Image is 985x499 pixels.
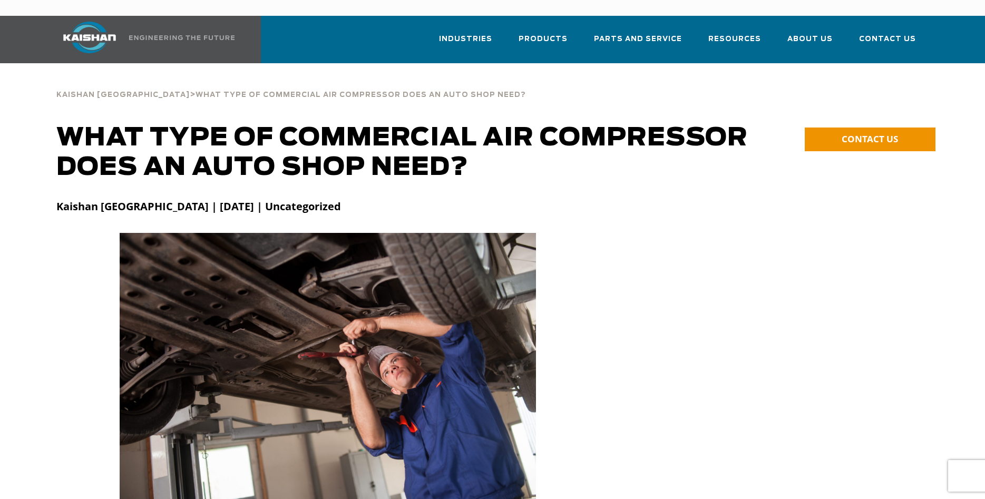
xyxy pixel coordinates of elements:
span: CONTACT US [842,133,898,145]
span: Industries [439,33,492,45]
span: About Us [787,33,833,45]
span: Parts and Service [594,33,682,45]
span: Products [519,33,568,45]
a: Resources [708,25,761,61]
img: kaishan logo [50,22,129,53]
a: Contact Us [859,25,916,61]
a: About Us [787,25,833,61]
h1: What Type of Commercial Air Compressor Does an Auto Shop Need? [56,123,752,182]
span: Kaishan [GEOGRAPHIC_DATA] [56,92,190,99]
img: Engineering the future [129,35,235,40]
a: Products [519,25,568,61]
a: Industries [439,25,492,61]
a: Parts and Service [594,25,682,61]
span: Resources [708,33,761,45]
span: What Type of Commercial Air Compressor Does an Auto Shop Need? [196,92,526,99]
a: CONTACT US [805,128,935,151]
a: Kaishan USA [50,16,237,63]
strong: Kaishan [GEOGRAPHIC_DATA] | [DATE] | Uncategorized [56,199,341,213]
span: Contact Us [859,33,916,45]
a: What Type of Commercial Air Compressor Does an Auto Shop Need? [196,90,526,99]
a: Kaishan [GEOGRAPHIC_DATA] [56,90,190,99]
div: > [56,79,526,103]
